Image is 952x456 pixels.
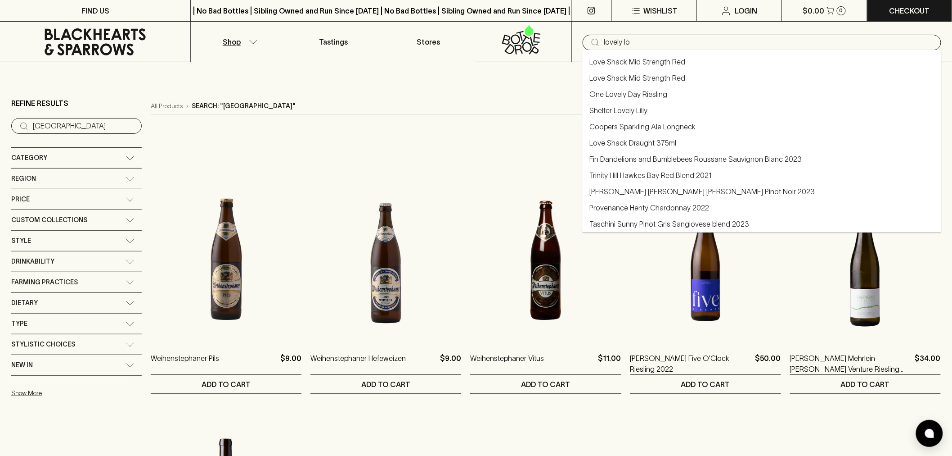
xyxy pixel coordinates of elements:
[151,182,301,339] img: Weihenstephaner Pils
[11,169,142,189] div: Region
[310,353,406,374] a: Weihenstephaner Hefeweizen
[11,297,38,309] span: Dietary
[755,353,781,374] p: $50.00
[470,375,621,393] button: ADD TO CART
[310,375,461,393] button: ADD TO CART
[589,137,676,148] a: Love Shack Draught 375ml
[151,353,219,374] a: Weihenstephaner Pils
[598,353,621,374] p: $11.00
[470,353,544,374] a: Weihenstephaner Vitus
[589,219,749,229] a: Taschini Sunny Pinot Gris Sangiovese blend 2023
[151,375,301,393] button: ADD TO CART
[361,379,410,390] p: ADD TO CART
[589,170,712,181] a: Trinity Hill Hawkes Bay Red Blend 2021
[191,22,286,62] button: Shop
[11,152,47,164] span: Category
[11,360,33,371] span: New In
[470,182,621,339] img: Weihenstephaner Vitus
[790,353,912,374] a: [PERSON_NAME] Mehrlein [PERSON_NAME] Venture Riesling 2023
[381,22,476,62] a: Stores
[11,256,54,267] span: Drinkability
[589,186,815,197] a: [PERSON_NAME] [PERSON_NAME] [PERSON_NAME] Pinot Noir 2023
[589,56,685,67] a: Love Shack Mid Strength Red
[11,210,142,230] div: Custom Collections
[440,353,461,374] p: $9.00
[841,379,890,390] p: ADD TO CART
[589,202,709,213] a: Provenance Henty Chardonnay 2022
[11,194,30,205] span: Price
[11,189,142,210] div: Price
[11,272,142,292] div: Farming Practices
[310,182,461,339] img: Weihenstephaner Hefeweizen
[33,119,135,133] input: Try “Pinot noir”
[589,154,802,164] a: Fin Dandelions and Bumblebees Roussane Sauvignon Blanc 2023
[11,235,31,246] span: Style
[630,375,781,393] button: ADD TO CART
[735,5,758,16] p: Login
[319,36,348,47] p: Tastings
[790,182,941,339] img: Breuer Mehrlein Lundeen Venture Riesling 2023
[223,36,241,47] p: Shop
[11,251,142,272] div: Drinkability
[925,429,934,438] img: bubble-icon
[643,5,678,16] p: Wishlist
[81,5,109,16] p: FIND US
[589,73,685,83] a: Love Shack Mid Strength Red
[840,8,843,13] p: 0
[151,101,183,111] a: All Products
[11,334,142,355] div: Stylistic Choices
[589,105,647,116] a: Shelter Lovely Lilly
[11,314,142,334] div: Type
[11,214,87,226] span: Custom Collections
[589,121,696,132] a: Coopers Sparkling Ale Longneck
[186,101,188,111] p: ›
[11,355,142,375] div: New In
[915,353,941,374] p: $34.00
[202,379,251,390] p: ADD TO CART
[11,339,75,350] span: Stylistic Choices
[11,384,129,402] button: Show More
[803,5,825,16] p: $0.00
[417,36,440,47] p: Stores
[681,379,730,390] p: ADD TO CART
[11,173,36,184] span: Region
[286,22,381,62] a: Tastings
[192,101,296,111] p: Search: "[GEOGRAPHIC_DATA]"
[790,375,941,393] button: ADD TO CART
[630,353,752,374] a: [PERSON_NAME] Five O'Clock Riesling 2022
[11,231,142,251] div: Style
[11,293,142,313] div: Dietary
[280,353,301,374] p: $9.00
[604,35,934,50] input: Try "Pinot noir"
[11,148,142,168] div: Category
[589,89,667,100] a: One Lovely Day Riesling
[11,318,27,329] span: Type
[11,277,78,288] span: Farming Practices
[889,5,930,16] p: Checkout
[521,379,570,390] p: ADD TO CART
[11,98,68,109] p: Refine Results
[630,182,781,339] img: August Kesseler Five O'Clock Riesling 2022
